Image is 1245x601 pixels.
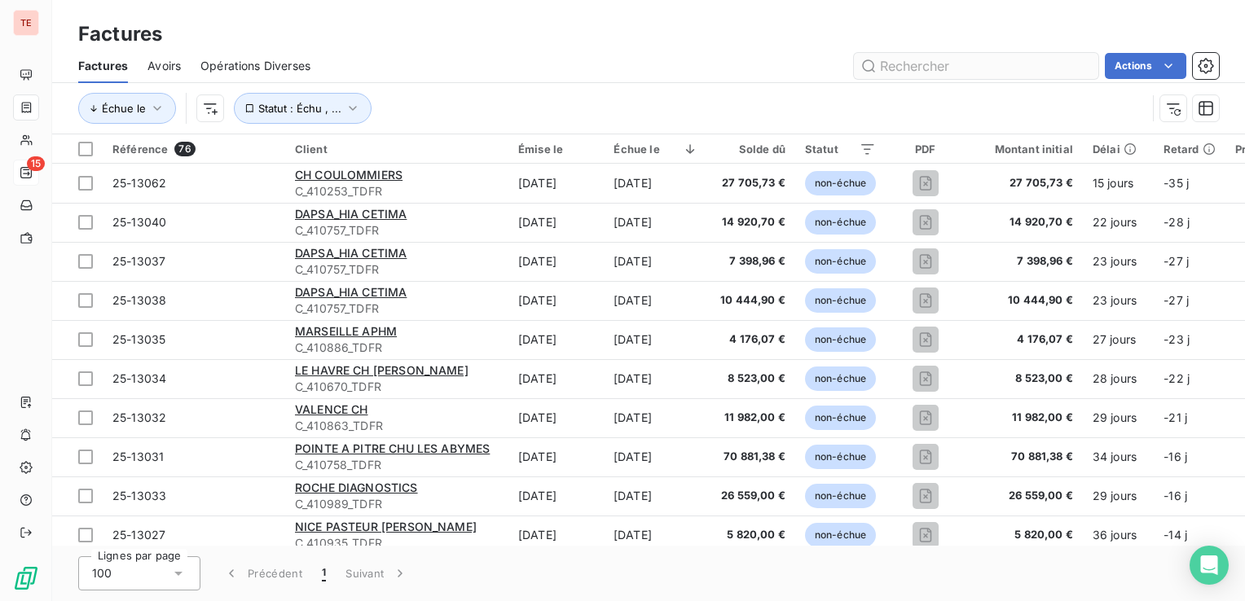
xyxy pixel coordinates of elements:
div: TE [13,10,39,36]
span: MARSEILLE APHM [295,324,397,338]
span: 11 982,00 € [718,410,785,426]
td: 27 jours [1083,320,1154,359]
span: CH COULOMMIERS [295,168,403,182]
button: 1 [312,556,336,590]
h3: Factures [78,20,162,49]
td: 22 jours [1083,203,1154,242]
span: VALENCE CH [295,402,368,416]
span: C_410863_TDFR [295,418,499,434]
span: 25-13034 [112,371,166,385]
td: [DATE] [508,203,604,242]
span: Référence [112,143,168,156]
span: non-échue [805,249,876,274]
span: non-échue [805,210,876,235]
span: 27 705,73 € [975,175,1073,191]
div: Retard [1164,143,1216,156]
div: Montant initial [975,143,1073,156]
span: 25-13027 [112,528,165,542]
span: -27 j [1164,254,1189,268]
span: C_410886_TDFR [295,340,499,356]
span: -28 j [1164,215,1190,229]
input: Rechercher [854,53,1098,79]
span: ROCHE DIAGNOSTICS [295,480,418,494]
span: C_410935_TDFR [295,535,499,551]
span: non-échue [805,288,876,313]
span: 10 444,90 € [975,292,1073,309]
td: [DATE] [604,203,708,242]
span: 25-13040 [112,215,166,229]
span: 100 [92,565,112,581]
span: 25-13031 [112,450,164,463]
td: 34 jours [1083,437,1154,476]
span: DAPSA_HIA CETIMA [295,207,407,221]
span: -22 j [1164,371,1190,385]
div: Open Intercom Messenger [1190,546,1229,585]
td: [DATE] [508,437,604,476]
span: 8 523,00 € [718,371,785,387]
span: 8 523,00 € [975,371,1073,387]
td: [DATE] [604,281,708,320]
span: -14 j [1164,528,1187,542]
span: C_410758_TDFR [295,457,499,473]
td: [DATE] [508,398,604,437]
span: -35 j [1164,176,1189,190]
td: 28 jours [1083,359,1154,398]
td: [DATE] [604,164,708,203]
td: 29 jours [1083,398,1154,437]
span: 25-13032 [112,410,166,424]
span: 14 920,70 € [718,214,785,230]
img: Logo LeanPay [13,565,39,591]
td: 23 jours [1083,242,1154,281]
span: 5 820,00 € [718,527,785,543]
button: Précédent [213,556,312,590]
span: 11 982,00 € [975,410,1073,426]
div: Client [295,143,499,156]
td: 36 jours [1083,515,1154,555]
span: 76 [174,142,195,156]
button: Actions [1105,53,1186,79]
td: [DATE] [508,242,604,281]
span: non-échue [805,523,876,547]
span: 70 881,38 € [975,449,1073,465]
td: [DATE] [604,437,708,476]
span: 5 820,00 € [975,527,1073,543]
span: 25-13062 [112,176,166,190]
span: non-échue [805,484,876,508]
span: -23 j [1164,332,1190,346]
span: non-échue [805,171,876,195]
span: non-échue [805,406,876,430]
span: C_410253_TDFR [295,183,499,200]
span: 7 398,96 € [975,253,1073,270]
td: [DATE] [604,476,708,515]
span: 10 444,90 € [718,292,785,309]
span: 25-13035 [112,332,165,346]
span: 26 559,00 € [975,488,1073,504]
span: -16 j [1164,489,1187,502]
span: C_410757_TDFR [295,261,499,278]
td: [DATE] [508,359,604,398]
div: PDF [895,143,955,156]
span: -16 j [1164,450,1187,463]
span: 4 176,07 € [718,331,785,348]
div: Délai [1093,143,1144,156]
span: -21 j [1164,410,1187,424]
span: -27 j [1164,293,1189,307]
button: Échue le [78,93,176,124]
span: Échue le [102,102,146,115]
span: DAPSA_HIA CETIMA [295,246,407,260]
td: [DATE] [604,359,708,398]
span: 70 881,38 € [718,449,785,465]
span: POINTE A PITRE CHU LES ABYMES [295,441,490,455]
span: 15 [27,156,45,171]
td: [DATE] [508,320,604,359]
span: non-échue [805,327,876,352]
button: Suivant [336,556,418,590]
td: [DATE] [508,515,604,555]
td: [DATE] [508,281,604,320]
div: Statut [805,143,876,156]
span: Opérations Diverses [200,58,310,74]
td: 29 jours [1083,476,1154,515]
td: 15 jours [1083,164,1154,203]
td: [DATE] [604,320,708,359]
span: Avoirs [147,58,181,74]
